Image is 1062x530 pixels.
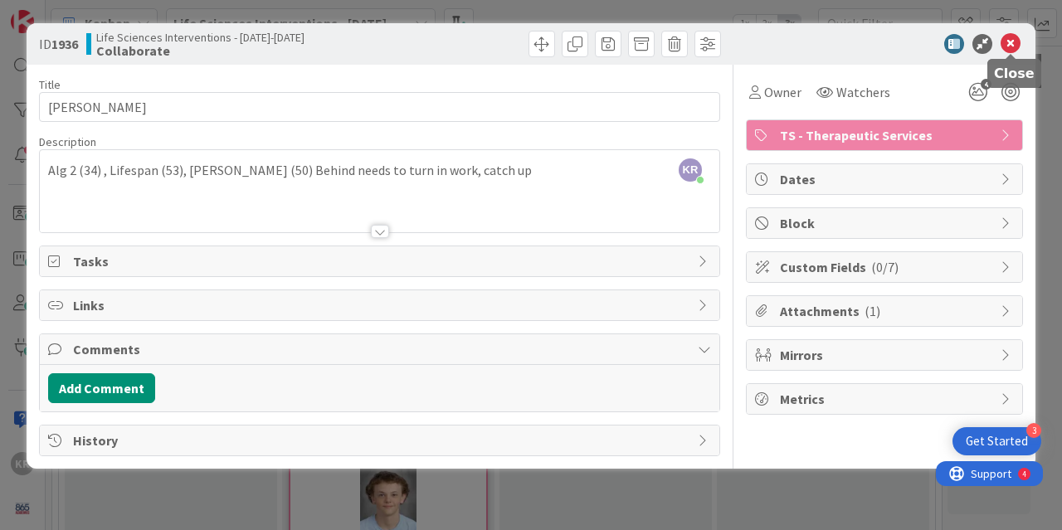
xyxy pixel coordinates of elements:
span: History [73,430,689,450]
span: ( 0/7 ) [871,259,899,275]
span: KR [679,158,702,182]
span: Metrics [780,389,992,409]
span: Custom Fields [780,257,992,277]
div: 4 [86,7,90,20]
span: 4 [981,79,991,90]
span: Support [35,2,76,22]
span: Links [73,295,689,315]
span: Life Sciences Interventions - [DATE]-[DATE] [96,31,304,44]
h5: Close [994,66,1035,81]
span: Block [780,213,992,233]
span: Comments [73,339,689,359]
span: ID [39,34,78,54]
span: Attachments [780,301,992,321]
input: type card name here... [39,92,720,122]
span: Watchers [836,82,890,102]
span: ( 1 ) [865,303,880,319]
div: Get Started [966,433,1028,450]
span: Owner [764,82,801,102]
span: Dates [780,169,992,189]
b: 1936 [51,36,78,52]
span: Description [39,134,96,149]
span: Mirrors [780,345,992,365]
div: 3 [1026,423,1041,438]
button: Add Comment [48,373,155,403]
span: TS - Therapeutic Services [780,125,992,145]
span: Tasks [73,251,689,271]
label: Title [39,77,61,92]
b: Collaborate [96,44,304,57]
p: Alg 2 (34) , Lifespan (53), [PERSON_NAME] (50) Behind needs to turn in work, catch up [48,161,711,180]
div: Open Get Started checklist, remaining modules: 3 [952,427,1041,455]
